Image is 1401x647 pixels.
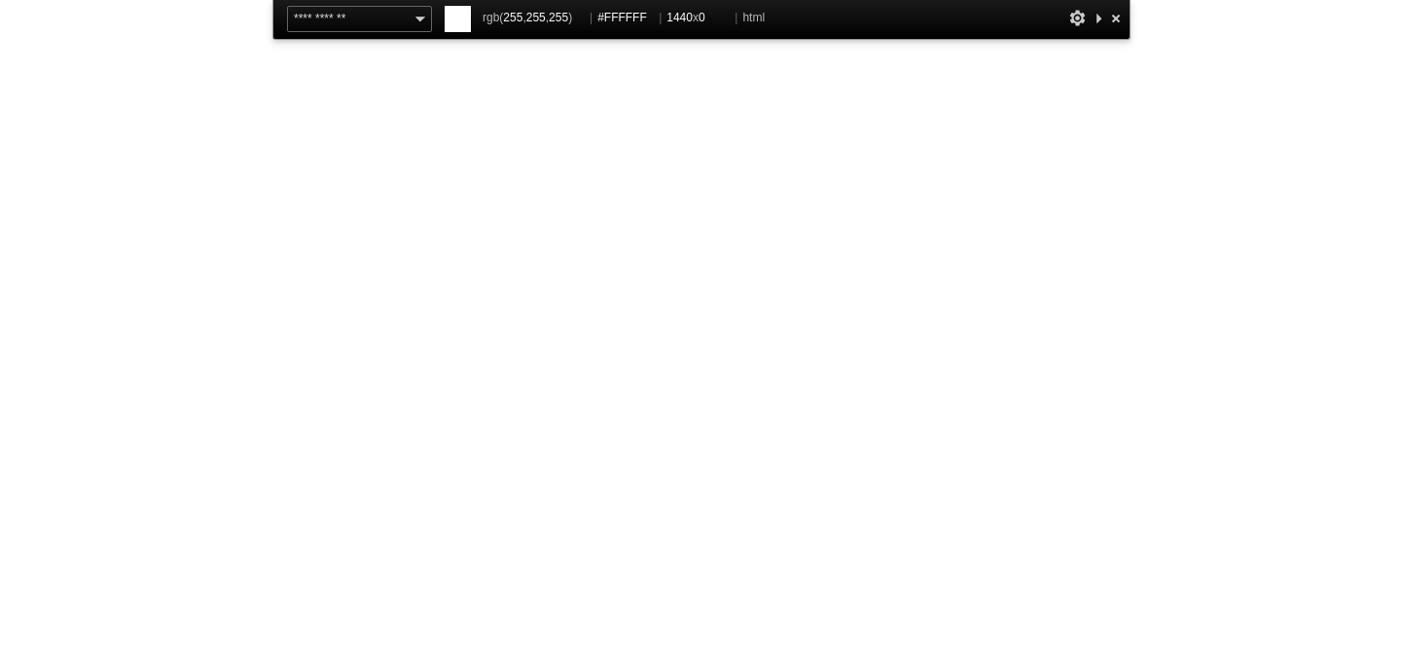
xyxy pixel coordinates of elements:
span: x [666,6,730,30]
span: rgb( , , ) [483,6,585,30]
span: #FFFFFF [597,6,654,30]
span: 255 [549,11,568,24]
div: Close and Stop Picking [1106,6,1126,30]
span: 255 [503,11,522,24]
span: 0 [699,11,705,24]
span: | [590,11,593,24]
span: html [742,6,765,30]
span: | [735,11,737,24]
span: | [659,11,662,24]
div: Collapse This Panel [1091,6,1106,30]
div: Options [1067,6,1087,30]
span: 255 [526,11,546,24]
span: 1440 [666,11,693,24]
